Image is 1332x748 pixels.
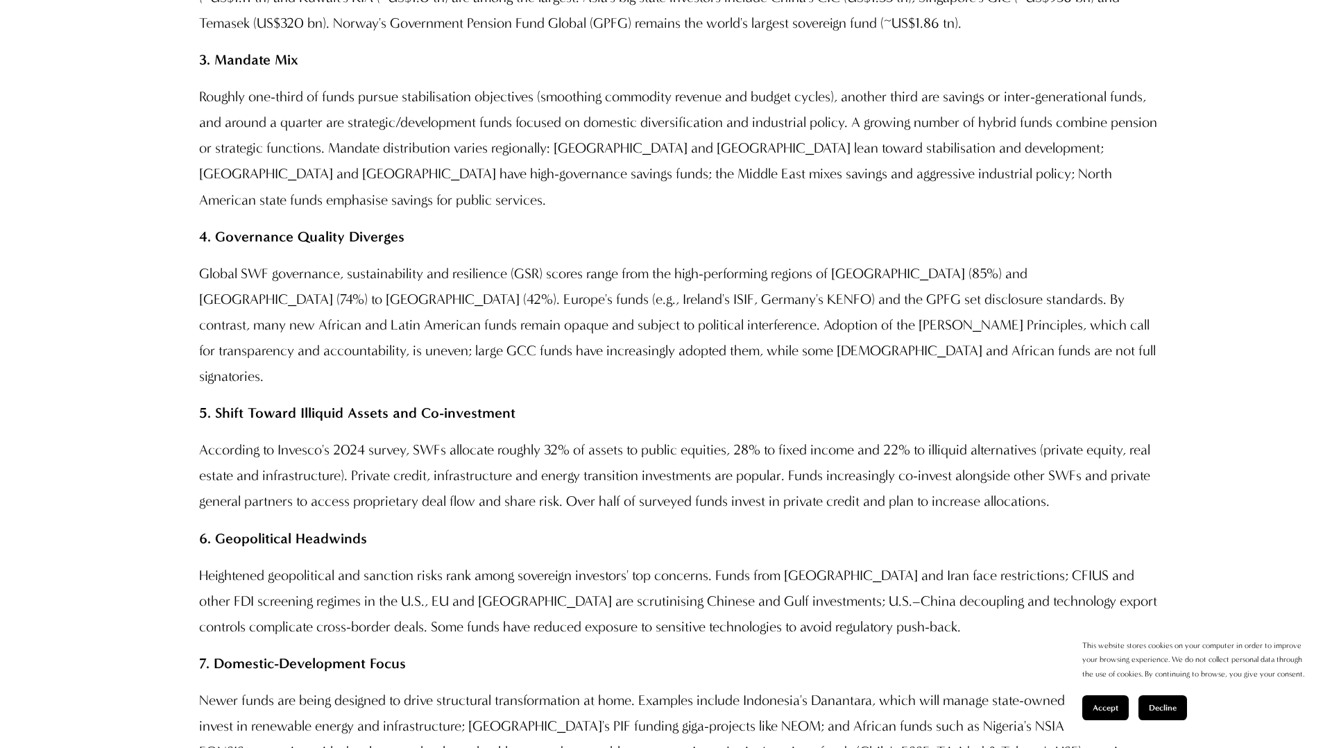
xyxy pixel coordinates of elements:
[199,261,1161,389] p: Global SWF governance, sustainability and resilience (GSR) scores range from the high-performing ...
[1068,625,1318,735] section: Cookie banner
[1082,695,1129,720] button: Accept
[199,530,367,547] strong: 6. Geopolitical Headwinds
[1149,703,1177,713] span: Decline
[199,563,1161,640] p: Heightened geopolitical and sanction risks rank among sovereign investors' top concerns. Funds fr...
[1093,703,1118,713] span: Accept
[1082,639,1304,682] p: This website stores cookies on your computer in order to improve your browsing experience. We do ...
[199,228,404,245] strong: 4. Governance Quality Diverges
[199,405,515,421] strong: 5. Shift Toward Illiquid Assets and Co-investment
[199,84,1161,212] p: Roughly one-third of funds pursue stabilisation objectives (smoothing commodity revenue and budge...
[199,437,1161,514] p: According to Invesco's 2024 survey, SWFs allocate roughly 32% of assets to public equities, 28% t...
[199,51,298,68] strong: 3. Mandate Mix
[1138,695,1187,720] button: Decline
[199,655,406,672] strong: 7. Domestic-Development Focus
